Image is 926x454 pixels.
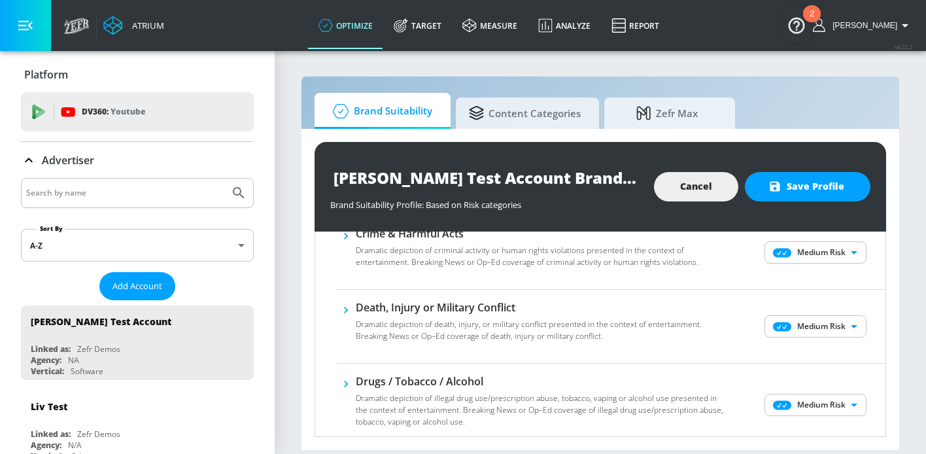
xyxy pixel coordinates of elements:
[356,245,729,268] p: Dramatic depiction of criminal activity or human rights violations presented in the context of en...
[31,343,71,355] div: Linked as:
[356,374,729,436] div: Drugs / Tobacco / AlcoholDramatic depiction of illegal drug use/prescription abuse, tobacco, vapi...
[895,43,913,50] span: v 4.22.2
[452,2,528,49] a: measure
[356,300,729,315] h6: Death, Injury or Military Conflict
[31,315,171,328] div: [PERSON_NAME] Test Account
[42,153,94,167] p: Advertiser
[21,142,254,179] div: Advertiser
[771,179,844,195] span: Save Profile
[103,16,164,35] a: Atrium
[356,319,729,342] p: Dramatic depiction of death, injury, or military conflict presented in the context of entertainme...
[31,355,61,366] div: Agency:
[617,97,717,129] span: Zefr Max
[99,272,175,300] button: Add Account
[37,224,65,233] label: Sort By
[528,2,601,49] a: Analyze
[356,226,729,276] div: Crime & Harmful ActsDramatic depiction of criminal activity or human rights violations presented ...
[745,172,870,201] button: Save Profile
[77,343,120,355] div: Zefr Demos
[71,366,103,377] div: Software
[330,192,641,211] div: Brand Suitability Profile: Based on Risk categories
[797,399,846,411] p: Medium Risk
[21,56,254,93] div: Platform
[356,393,729,428] p: Dramatic depiction of illegal drug use/prescription abuse, tobacco, vaping or alcohol use present...
[68,440,82,451] div: N/A
[356,374,729,389] h6: Drugs / Tobacco / Alcohol
[356,300,729,350] div: Death, Injury or Military ConflictDramatic depiction of death, injury, or military conflict prese...
[112,279,162,294] span: Add Account
[21,229,254,262] div: A-Z
[31,428,71,440] div: Linked as:
[21,306,254,380] div: [PERSON_NAME] Test AccountLinked as:Zefr DemosAgency:NAVertical:Software
[26,184,224,201] input: Search by name
[77,428,120,440] div: Zefr Demos
[680,179,712,195] span: Cancel
[68,355,79,366] div: NA
[810,14,814,31] div: 2
[127,20,164,31] div: Atrium
[31,400,67,413] div: Liv Test
[82,105,145,119] p: DV360:
[469,97,581,129] span: Content Categories
[797,247,846,258] p: Medium Risk
[31,366,64,377] div: Vertical:
[383,2,452,49] a: Target
[797,321,846,332] p: Medium Risk
[827,21,897,30] span: login as: jen.breen@zefr.com
[111,105,145,118] p: Youtube
[21,92,254,131] div: DV360: Youtube
[308,2,383,49] a: optimize
[654,172,738,201] button: Cancel
[24,67,68,82] p: Platform
[356,226,729,241] h6: Crime & Harmful Acts
[778,7,815,43] button: Open Resource Center, 2 new notifications
[31,440,61,451] div: Agency:
[601,2,670,49] a: Report
[328,96,432,127] span: Brand Suitability
[813,18,913,33] button: [PERSON_NAME]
